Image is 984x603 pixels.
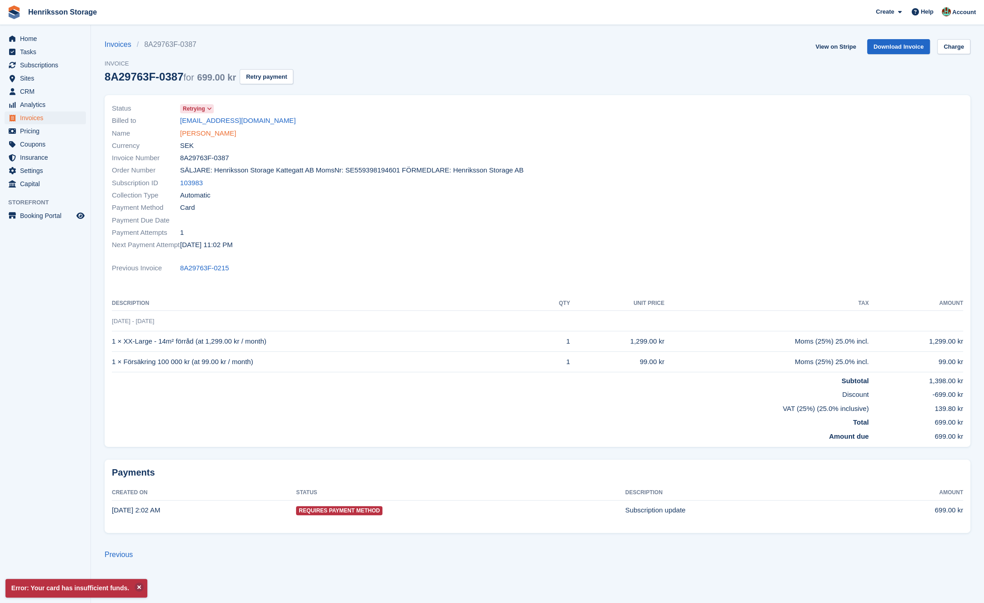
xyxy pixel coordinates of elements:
[105,551,133,558] a: Previous
[7,5,21,19] img: stora-icon-8386f47178a22dfd0bd8f6a31ec36ba5ce8667c1dd55bd0f319d3a0aa187defe.svg
[20,85,75,98] span: CRM
[539,296,570,311] th: QTY
[5,209,86,222] a: menu
[105,39,293,50] nav: breadcrumbs
[937,39,970,54] a: Charge
[664,357,869,367] div: Moms (25%) 25.0% incl.
[5,177,86,190] a: menu
[112,228,180,238] span: Payment Attempts
[112,486,296,500] th: Created On
[570,352,665,372] td: 99.00 kr
[20,111,75,124] span: Invoices
[869,331,963,352] td: 1,299.00 kr
[75,210,86,221] a: Preview store
[112,116,180,126] span: Billed to
[180,263,229,274] a: 8A29763F-0215
[20,125,75,137] span: Pricing
[180,228,184,238] span: 1
[105,71,236,83] div: 8A29763F-0387
[539,352,570,372] td: 1
[180,141,194,151] span: SEK
[921,7,934,16] span: Help
[180,128,236,139] a: [PERSON_NAME]
[180,240,233,250] time: 2025-09-30 21:02:36 UTC
[869,400,963,414] td: 139.80 kr
[25,5,100,20] a: Henriksson Storage
[855,486,963,500] th: Amount
[296,506,382,515] span: Requires Payment Method
[5,164,86,177] a: menu
[105,59,293,68] span: Invoice
[20,209,75,222] span: Booking Portal
[5,72,86,85] a: menu
[867,39,930,54] a: Download Invoice
[5,111,86,124] a: menu
[5,59,86,71] a: menu
[812,39,859,54] a: View on Stripe
[112,128,180,139] span: Name
[183,105,205,113] span: Retrying
[625,500,855,520] td: Subscription update
[112,467,963,478] h2: Payments
[112,318,154,324] span: [DATE] - [DATE]
[869,414,963,428] td: 699.00 kr
[20,98,75,111] span: Analytics
[112,215,180,226] span: Payment Due Date
[5,32,86,45] a: menu
[5,85,86,98] a: menu
[112,352,539,372] td: 1 × Försäkring 100 000 kr (at 99.00 kr / month)
[625,486,855,500] th: Description
[112,153,180,163] span: Invoice Number
[570,331,665,352] td: 1,299.00 kr
[664,296,869,311] th: Tax
[112,141,180,151] span: Currency
[5,46,86,58] a: menu
[112,178,180,188] span: Subscription ID
[180,178,203,188] a: 103983
[20,177,75,190] span: Capital
[570,296,665,311] th: Unit Price
[539,331,570,352] td: 1
[296,486,625,500] th: Status
[112,296,539,311] th: Description
[869,372,963,386] td: 1,398.00 kr
[20,151,75,164] span: Insurance
[869,296,963,311] th: Amount
[112,400,869,414] td: VAT (25%) (25.0% inclusive)
[105,39,137,50] a: Invoices
[855,500,963,520] td: 699.00 kr
[240,69,293,84] button: Retry payment
[112,203,180,213] span: Payment Method
[869,428,963,442] td: 699.00 kr
[8,198,90,207] span: Storefront
[112,103,180,114] span: Status
[20,138,75,151] span: Coupons
[5,579,147,598] p: Error: Your card has insufficient funds.
[20,32,75,45] span: Home
[112,506,160,514] time: 2025-09-30 00:02:33 UTC
[20,164,75,177] span: Settings
[112,263,180,274] span: Previous Invoice
[5,98,86,111] a: menu
[112,386,869,400] td: Discount
[197,72,236,82] span: 699.00 kr
[180,203,195,213] span: Card
[942,7,951,16] img: Isak Martinelle
[180,103,214,114] a: Retrying
[180,116,296,126] a: [EMAIL_ADDRESS][DOMAIN_NAME]
[183,72,194,82] span: for
[112,331,539,352] td: 1 × XX-Large - 14m² förråd (at 1,299.00 kr / month)
[112,165,180,176] span: Order Number
[180,153,229,163] span: 8A29763F-0387
[5,151,86,164] a: menu
[869,352,963,372] td: 99.00 kr
[841,377,869,385] strong: Subtotal
[5,125,86,137] a: menu
[664,336,869,347] div: Moms (25%) 25.0% incl.
[876,7,894,16] span: Create
[5,138,86,151] a: menu
[829,432,869,440] strong: Amount due
[20,59,75,71] span: Subscriptions
[180,190,211,201] span: Automatic
[853,418,869,426] strong: Total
